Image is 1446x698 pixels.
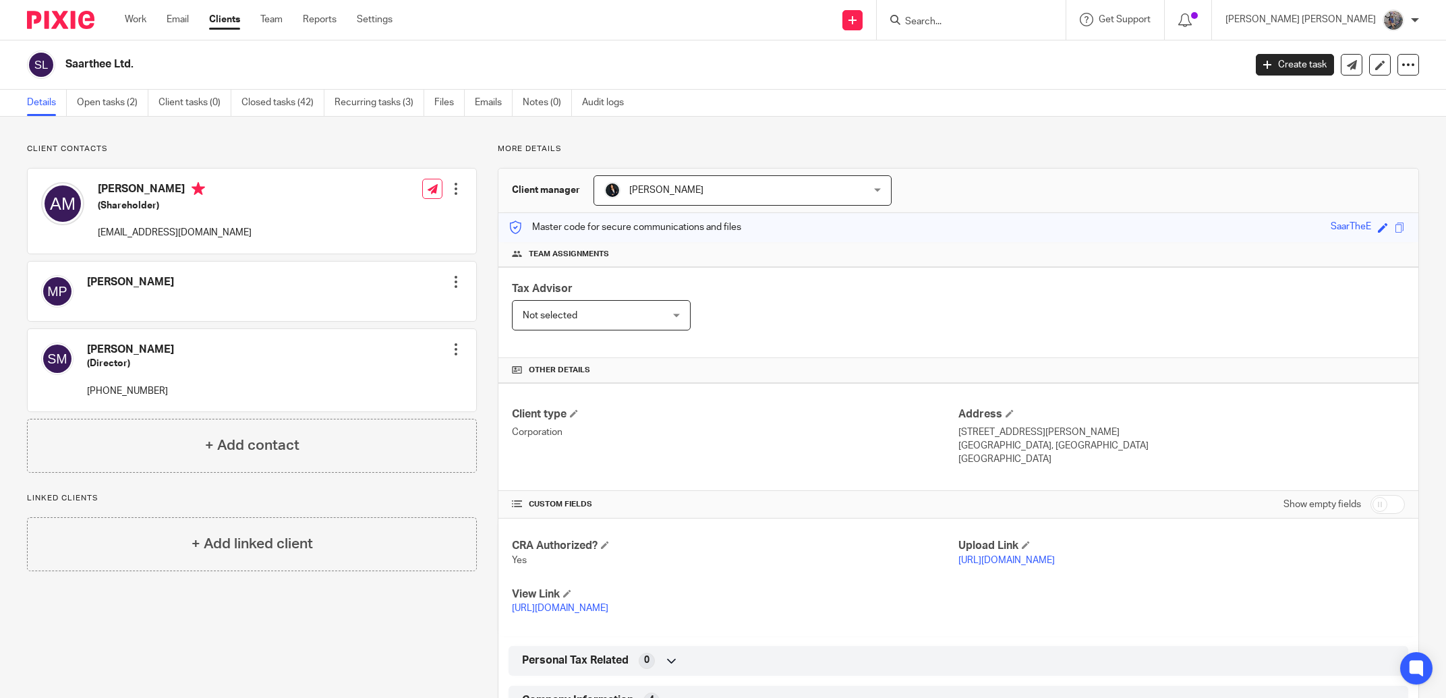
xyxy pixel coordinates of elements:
[1331,220,1371,235] div: SaarTheE
[357,13,393,26] a: Settings
[529,365,590,376] span: Other details
[522,653,629,668] span: Personal Tax Related
[125,13,146,26] a: Work
[512,283,573,294] span: Tax Advisor
[241,90,324,116] a: Closed tasks (42)
[1225,13,1376,26] p: [PERSON_NAME] [PERSON_NAME]
[98,199,252,212] h5: (Shareholder)
[512,604,608,613] a: [URL][DOMAIN_NAME]
[523,311,577,320] span: Not selected
[523,90,572,116] a: Notes (0)
[192,533,313,554] h4: + Add linked client
[512,539,958,553] h4: CRA Authorized?
[958,407,1405,421] h4: Address
[158,90,231,116] a: Client tasks (0)
[512,556,527,565] span: Yes
[512,407,958,421] h4: Client type
[209,13,240,26] a: Clients
[582,90,634,116] a: Audit logs
[512,426,958,439] p: Corporation
[1383,9,1404,31] img: 20160912_191538.jpg
[512,587,958,602] h4: View Link
[1283,498,1361,511] label: Show empty fields
[629,185,703,195] span: [PERSON_NAME]
[41,343,74,375] img: svg%3E
[87,343,174,357] h4: [PERSON_NAME]
[27,90,67,116] a: Details
[512,499,958,510] h4: CUSTOM FIELDS
[27,11,94,29] img: Pixie
[27,493,477,504] p: Linked clients
[958,539,1405,553] h4: Upload Link
[41,182,84,225] img: svg%3E
[98,182,252,199] h4: [PERSON_NAME]
[509,221,741,234] p: Master code for secure communications and files
[604,182,620,198] img: HardeepM.png
[529,249,609,260] span: Team assignments
[498,144,1419,154] p: More details
[958,453,1405,466] p: [GEOGRAPHIC_DATA]
[1256,54,1334,76] a: Create task
[98,226,252,239] p: [EMAIL_ADDRESS][DOMAIN_NAME]
[87,275,174,289] h4: [PERSON_NAME]
[167,13,189,26] a: Email
[87,357,174,370] h5: (Director)
[205,435,299,456] h4: + Add contact
[65,57,1002,71] h2: Saarthee Ltd.
[335,90,424,116] a: Recurring tasks (3)
[958,439,1405,453] p: [GEOGRAPHIC_DATA], [GEOGRAPHIC_DATA]
[260,13,283,26] a: Team
[434,90,465,116] a: Files
[644,653,649,667] span: 0
[87,384,174,398] p: [PHONE_NUMBER]
[41,275,74,308] img: svg%3E
[303,13,337,26] a: Reports
[27,51,55,79] img: svg%3E
[192,182,205,196] i: Primary
[958,426,1405,439] p: [STREET_ADDRESS][PERSON_NAME]
[77,90,148,116] a: Open tasks (2)
[512,183,580,197] h3: Client manager
[1099,15,1151,24] span: Get Support
[904,16,1025,28] input: Search
[958,556,1055,565] a: [URL][DOMAIN_NAME]
[27,144,477,154] p: Client contacts
[475,90,513,116] a: Emails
